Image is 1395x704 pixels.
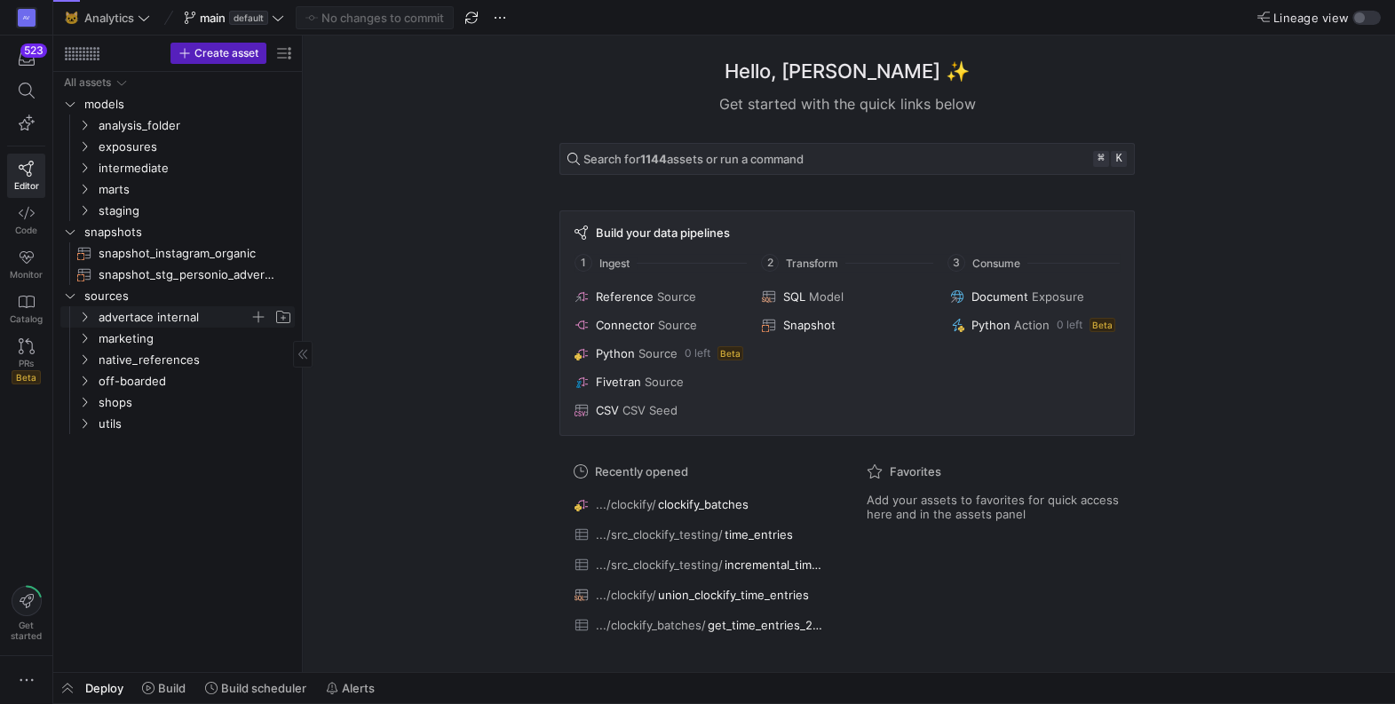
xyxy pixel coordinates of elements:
span: Deploy [85,681,123,695]
span: union_clockify_time_entries [658,588,809,602]
span: .../clockify/ [596,497,656,511]
span: models [84,94,292,115]
h1: Hello, [PERSON_NAME] ✨ [725,57,970,86]
a: snapshot_instagram_organic​​​​​​​ [60,242,295,264]
span: Recently opened [595,464,688,479]
span: utils [99,414,292,434]
a: PRsBeta [7,331,45,392]
span: shops [99,392,292,413]
div: Press SPACE to select this row. [60,72,295,93]
button: ReferenceSource [571,286,748,307]
a: Monitor [7,242,45,287]
span: snapshot_instagram_organic​​​​​​​ [99,243,274,264]
span: off-boarded [99,371,292,392]
a: AV [7,3,45,33]
span: .../src_clockify_testing/ [596,558,723,572]
span: Exposure [1032,289,1084,304]
span: CSV [596,403,619,417]
button: 🐱Analytics [60,6,155,29]
div: Press SPACE to select this row. [60,200,295,221]
button: Getstarted [7,579,45,648]
span: get_time_entries_20240701_20241231 [708,618,827,632]
span: Source [658,318,697,332]
span: Search for assets or run a command [583,152,804,166]
a: Code [7,198,45,242]
button: Build scheduler [197,673,314,703]
div: All assets [64,76,111,89]
div: Press SPACE to select this row. [60,264,295,285]
span: Python [971,318,1011,332]
span: Lineage view [1273,11,1349,25]
span: Action [1014,318,1050,332]
button: FivetranSource [571,371,748,392]
div: Press SPACE to select this row. [60,115,295,136]
button: 523 [7,43,45,75]
div: Press SPACE to select this row. [60,392,295,413]
span: SQL [783,289,805,304]
span: Alerts [342,681,375,695]
span: Build [158,681,186,695]
span: snapshot_stg_personio_advertace__employees​​​​​​​ [99,265,274,285]
span: Model [809,289,844,304]
span: intermediate [99,158,292,178]
span: Beta [1090,318,1115,332]
span: CSV Seed [622,403,678,417]
span: Python [596,346,635,360]
span: Source [638,346,678,360]
span: time_entries [725,527,793,542]
span: Source [657,289,696,304]
kbd: k [1111,151,1127,167]
div: Press SPACE to select this row. [60,328,295,349]
button: maindefault [179,6,289,29]
span: sources [84,286,292,306]
button: .../clockify_batches/get_time_entries_20240701_20241231 [570,613,831,637]
button: CSVCSV Seed [571,399,748,421]
div: Press SPACE to select this row. [60,306,295,328]
div: Press SPACE to select this row. [60,136,295,157]
button: .../clockify/union_clockify_time_entries [570,583,831,606]
div: Press SPACE to select this row. [60,413,295,434]
span: 🐱 [65,12,77,24]
span: Source [645,375,684,389]
span: Analytics [84,11,134,25]
span: Connector [596,318,654,332]
strong: 1144 [640,152,667,166]
span: Get started [11,620,42,641]
button: PythonSource0 leftBeta [571,343,748,364]
span: Catalog [10,313,43,324]
span: snapshots [84,222,292,242]
div: Press SPACE to select this row. [60,242,295,264]
a: snapshot_stg_personio_advertace__employees​​​​​​​ [60,264,295,285]
button: .../clockify/clockify_batches [570,493,831,516]
div: Press SPACE to select this row. [60,349,295,370]
span: .../clockify_batches/ [596,618,706,632]
span: Beta [12,370,41,384]
span: 0 left [685,347,710,360]
a: Catalog [7,287,45,331]
button: Search for1144assets or run a command⌘k [559,143,1135,175]
div: Press SPACE to select this row. [60,178,295,200]
div: Press SPACE to select this row. [60,285,295,306]
span: 0 left [1057,319,1082,331]
div: Press SPACE to select this row. [60,157,295,178]
span: main [200,11,226,25]
div: 523 [20,44,47,58]
div: AV [18,9,36,27]
div: Press SPACE to select this row. [60,221,295,242]
span: Reference [596,289,654,304]
button: Alerts [318,673,383,703]
span: incremental_time_entries [725,558,827,572]
div: Get started with the quick links below [559,93,1135,115]
span: Fivetran [596,375,641,389]
button: SQLModel [758,286,935,307]
a: Editor [7,154,45,198]
span: analysis_folder [99,115,292,136]
button: Snapshot [758,314,935,336]
div: Press SPACE to select this row. [60,93,295,115]
span: PRs [19,358,34,368]
span: native_references [99,350,292,370]
div: Press SPACE to select this row. [60,370,295,392]
span: Editor [14,180,39,191]
button: .../src_clockify_testing/time_entries [570,523,831,546]
span: advertace internal [99,307,250,328]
